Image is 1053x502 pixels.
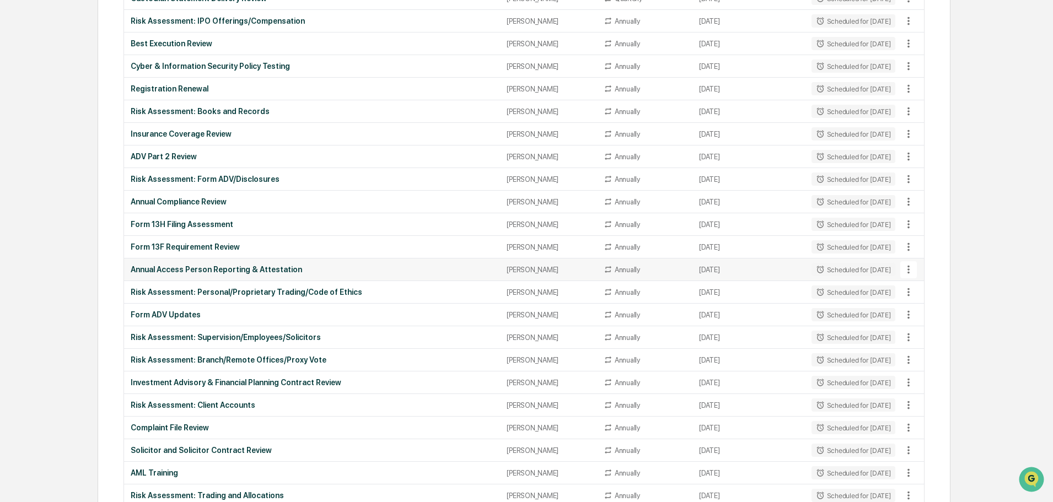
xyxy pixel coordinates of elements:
[11,161,20,170] div: 🔎
[812,172,895,186] div: Scheduled for [DATE]
[187,88,201,101] button: Start new chat
[812,150,895,163] div: Scheduled for [DATE]
[615,130,640,138] div: Annually
[507,469,590,477] div: [PERSON_NAME]
[131,401,493,409] div: Risk Assessment: Client Accounts
[507,107,590,116] div: [PERSON_NAME]
[507,311,590,319] div: [PERSON_NAME]
[507,266,590,274] div: [PERSON_NAME]
[812,421,895,434] div: Scheduled for [DATE]
[507,401,590,409] div: [PERSON_NAME]
[812,105,895,118] div: Scheduled for [DATE]
[78,186,133,195] a: Powered byPylon
[507,333,590,342] div: [PERSON_NAME]
[507,40,590,48] div: [PERSON_NAME]
[692,168,804,191] td: [DATE]
[615,446,640,455] div: Annually
[692,439,804,462] td: [DATE]
[37,84,181,95] div: Start new chat
[11,140,20,149] div: 🖐️
[131,423,493,432] div: Complaint File Review
[615,311,640,319] div: Annually
[812,376,895,389] div: Scheduled for [DATE]
[615,17,640,25] div: Annually
[131,468,493,477] div: AML Training
[1018,466,1047,495] iframe: Open customer support
[131,39,493,48] div: Best Execution Review
[131,491,493,500] div: Risk Assessment: Trading and Allocations
[692,145,804,168] td: [DATE]
[615,243,640,251] div: Annually
[131,175,493,183] div: Risk Assessment: Form ADV/Disclosures
[131,152,493,161] div: ADV Part 2 Review
[692,349,804,371] td: [DATE]
[507,198,590,206] div: [PERSON_NAME]
[507,175,590,183] div: [PERSON_NAME]
[692,100,804,123] td: [DATE]
[812,218,895,231] div: Scheduled for [DATE]
[615,266,640,274] div: Annually
[812,444,895,457] div: Scheduled for [DATE]
[615,198,640,206] div: Annually
[615,40,640,48] div: Annually
[812,14,895,28] div: Scheduled for [DATE]
[131,355,493,364] div: Risk Assessment: Branch/Remote Offices/Proxy Vote
[692,78,804,100] td: [DATE]
[812,398,895,412] div: Scheduled for [DATE]
[692,191,804,213] td: [DATE]
[692,281,804,304] td: [DATE]
[615,401,640,409] div: Annually
[11,23,201,41] p: How can we help?
[80,140,89,149] div: 🗄️
[37,95,144,104] div: We're offline, we'll be back soon
[615,153,640,161] div: Annually
[692,304,804,326] td: [DATE]
[812,285,895,299] div: Scheduled for [DATE]
[131,288,493,296] div: Risk Assessment: Personal/Proprietary Trading/Code of Ethics
[692,394,804,417] td: [DATE]
[812,263,895,276] div: Scheduled for [DATE]
[615,424,640,432] div: Annually
[692,462,804,484] td: [DATE]
[812,82,895,95] div: Scheduled for [DATE]
[692,33,804,55] td: [DATE]
[11,84,31,104] img: 1746055101610-c473b297-6a78-478c-a979-82029cc54cd1
[615,85,640,93] div: Annually
[507,424,590,432] div: [PERSON_NAME]
[22,160,69,171] span: Data Lookup
[812,353,895,366] div: Scheduled for [DATE]
[7,134,76,154] a: 🖐️Preclearance
[507,17,590,25] div: [PERSON_NAME]
[507,379,590,387] div: [PERSON_NAME]
[615,356,640,364] div: Annually
[812,60,895,73] div: Scheduled for [DATE]
[507,492,590,500] div: [PERSON_NAME]
[131,220,493,229] div: Form 13H Filing Assessment
[812,195,895,208] div: Scheduled for [DATE]
[812,308,895,321] div: Scheduled for [DATE]
[131,197,493,206] div: Annual Compliance Review
[692,213,804,236] td: [DATE]
[131,333,493,342] div: Risk Assessment: Supervision/Employees/Solicitors
[131,265,493,274] div: Annual Access Person Reporting & Attestation
[615,288,640,296] div: Annually
[7,155,74,175] a: 🔎Data Lookup
[131,446,493,455] div: Solicitor and Solicitor Contract Review
[507,130,590,138] div: [PERSON_NAME]
[131,242,493,251] div: Form 13F Requirement Review
[615,492,640,500] div: Annually
[131,84,493,93] div: Registration Renewal
[692,123,804,145] td: [DATE]
[812,127,895,141] div: Scheduled for [DATE]
[131,107,493,116] div: Risk Assessment: Books and Records
[507,356,590,364] div: [PERSON_NAME]
[692,326,804,349] td: [DATE]
[615,379,640,387] div: Annually
[615,62,640,71] div: Annually
[812,240,895,253] div: Scheduled for [DATE]
[507,446,590,455] div: [PERSON_NAME]
[507,153,590,161] div: [PERSON_NAME]
[22,139,71,150] span: Preclearance
[131,378,493,387] div: Investment Advisory & Financial Planning Contract Review
[131,129,493,138] div: Insurance Coverage Review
